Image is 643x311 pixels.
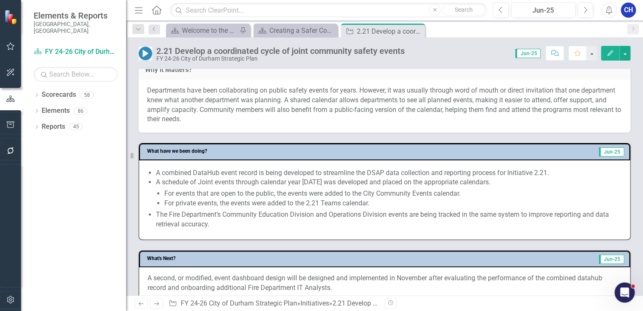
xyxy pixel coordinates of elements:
small: [GEOGRAPHIC_DATA], [GEOGRAPHIC_DATA] [34,21,118,35]
a: Creating a Safer Community Together [256,25,335,36]
img: In Progress [139,47,152,60]
div: 58 [80,91,94,98]
a: FY 24-26 City of Durham Strategic Plan [181,299,297,307]
button: CH [621,3,636,18]
iframe: Intercom live chat [614,282,635,303]
div: 2.21 Develop a coordinated cycle of joint community safety events [156,46,405,56]
h3: What have we been doing? [147,149,480,154]
a: Elements [42,106,70,116]
div: FY 24-26 City of Durham Strategic Plan [156,56,405,62]
span: Departments have been collaborating on public safety events for years. However, it was usually th... [147,86,621,123]
p: A second, or modified, event dashboard design will be designed and implemented in November after ... [148,274,622,293]
a: Welcome to the FY [DATE]-[DATE] Strategic Plan Landing Page! [168,25,237,36]
button: Search [443,4,485,16]
input: Search ClearPoint... [170,3,487,18]
div: Creating a Safer Community Together [269,25,335,36]
span: Jun-25 [515,49,540,58]
img: ClearPoint Strategy [4,9,19,25]
li: For private events, the events were added to the 2.21 Teams calendar. [164,199,622,208]
li: A schedule of Joint events through calendar year [DATE] was developed and placed on the appropria... [156,178,622,208]
span: Elements & Reports [34,11,118,21]
li: For events that are open to the public, the events were added to the City Community Events calendar. [164,189,622,199]
span: Jun-25 [599,255,624,264]
div: 45 [69,123,83,130]
div: Jun-25 [514,5,572,16]
a: Initiatives [300,299,329,307]
li: A combined DataHub event record is being developed to streamline the DSAP data collection and rep... [156,168,622,178]
div: 2.21 Develop a coordinated cycle of joint community safety events [357,26,423,37]
div: 86 [74,107,87,114]
span: Jun-25 [599,147,624,157]
div: 2.21 Develop a coordinated cycle of joint community safety events [332,299,530,307]
button: Jun-25 [511,3,575,18]
a: Reports [42,122,65,132]
span: Search [455,6,473,13]
a: FY 24-26 City of Durham Strategic Plan [34,47,118,57]
input: Search Below... [34,67,118,82]
li: The Fire Department’s Community Education Division and Operations Division events are being track... [156,210,622,229]
h3: Why it Matters? [145,66,624,74]
h3: What's Next? [147,256,397,261]
a: Scorecards [42,90,76,100]
div: » » [169,299,378,308]
div: Welcome to the FY [DATE]-[DATE] Strategic Plan Landing Page! [182,25,237,36]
